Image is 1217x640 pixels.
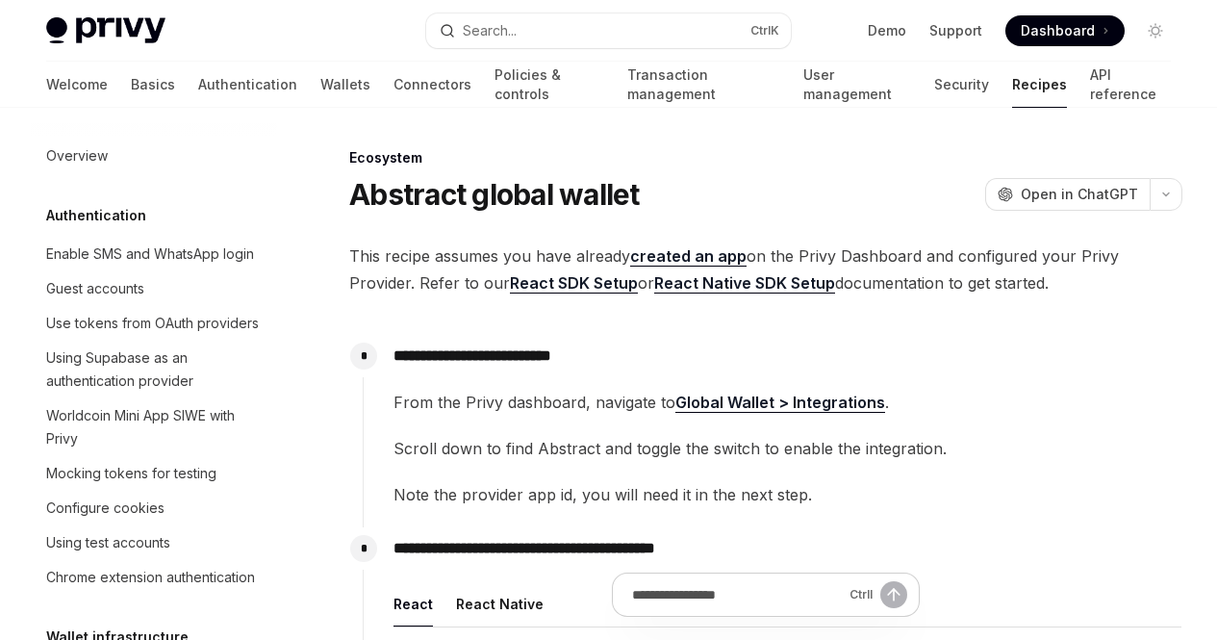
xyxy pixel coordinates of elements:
[750,23,779,38] span: Ctrl K
[985,178,1150,211] button: Open in ChatGPT
[31,271,277,306] a: Guest accounts
[198,62,297,108] a: Authentication
[31,560,277,595] a: Chrome extension authentication
[31,525,277,560] a: Using test accounts
[349,243,1182,296] span: This recipe assumes you have already on the Privy Dashboard and configured your Privy Provider. R...
[46,497,165,520] div: Configure cookies
[393,389,1181,416] span: From the Privy dashboard, navigate to .
[31,139,277,173] a: Overview
[31,491,277,525] a: Configure cookies
[46,312,259,335] div: Use tokens from OAuth providers
[31,398,277,456] a: Worldcoin Mini App SIWE with Privy
[1005,15,1125,46] a: Dashboard
[1012,62,1067,108] a: Recipes
[46,277,144,300] div: Guest accounts
[31,456,277,491] a: Mocking tokens for testing
[46,17,165,44] img: light logo
[494,62,604,108] a: Policies & controls
[349,148,1182,167] div: Ecosystem
[46,62,108,108] a: Welcome
[393,62,471,108] a: Connectors
[632,574,842,616] input: Ask a question...
[654,273,835,294] a: React Native SDK Setup
[1021,185,1138,204] span: Open in ChatGPT
[320,62,370,108] a: Wallets
[131,62,175,108] a: Basics
[627,62,779,108] a: Transaction management
[1021,21,1095,40] span: Dashboard
[463,19,517,42] div: Search...
[675,393,885,413] a: Global Wallet > Integrations
[31,237,277,271] a: Enable SMS and WhatsApp login
[868,21,906,40] a: Demo
[393,481,1181,508] span: Note the provider app id, you will need it in the next step.
[934,62,989,108] a: Security
[46,462,216,485] div: Mocking tokens for testing
[349,177,640,212] h1: Abstract global wallet
[46,566,255,589] div: Chrome extension authentication
[31,341,277,398] a: Using Supabase as an authentication provider
[46,204,146,227] h5: Authentication
[929,21,982,40] a: Support
[46,404,266,450] div: Worldcoin Mini App SIWE with Privy
[630,246,747,267] a: created an app
[46,144,108,167] div: Overview
[426,13,791,48] button: Open search
[1140,15,1171,46] button: Toggle dark mode
[31,306,277,341] a: Use tokens from OAuth providers
[1090,62,1171,108] a: API reference
[675,393,885,412] strong: Global Wallet > Integrations
[46,346,266,393] div: Using Supabase as an authentication provider
[46,531,170,554] div: Using test accounts
[880,581,907,608] button: Send message
[393,435,1181,462] span: Scroll down to find Abstract and toggle the switch to enable the integration.
[46,243,254,266] div: Enable SMS and WhatsApp login
[510,273,638,294] a: React SDK Setup
[803,62,912,108] a: User management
